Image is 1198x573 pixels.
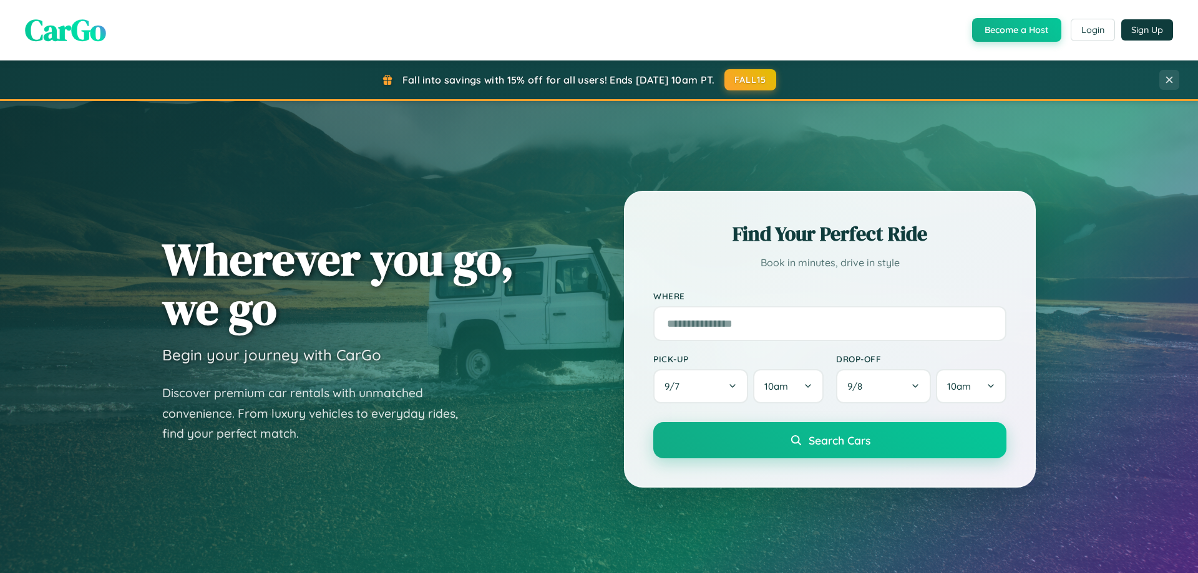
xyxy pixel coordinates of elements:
[653,369,748,403] button: 9/7
[972,18,1061,42] button: Become a Host
[665,380,686,392] span: 9 / 7
[836,354,1006,364] label: Drop-off
[25,9,106,51] span: CarGo
[947,380,971,392] span: 10am
[162,383,474,444] p: Discover premium car rentals with unmatched convenience. From luxury vehicles to everyday rides, ...
[162,345,381,364] h3: Begin your journey with CarGo
[936,369,1006,403] button: 10am
[836,369,931,403] button: 9/8
[724,69,777,90] button: FALL15
[1121,19,1173,41] button: Sign Up
[809,433,870,447] span: Search Cars
[653,291,1006,301] label: Where
[764,380,788,392] span: 10am
[162,234,514,333] h1: Wherever you go, we go
[402,74,715,86] span: Fall into savings with 15% off for all users! Ends [DATE] 10am PT.
[653,422,1006,458] button: Search Cars
[653,254,1006,272] p: Book in minutes, drive in style
[1071,19,1115,41] button: Login
[753,369,824,403] button: 10am
[653,220,1006,248] h2: Find Your Perfect Ride
[653,354,824,364] label: Pick-up
[847,380,869,392] span: 9 / 8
